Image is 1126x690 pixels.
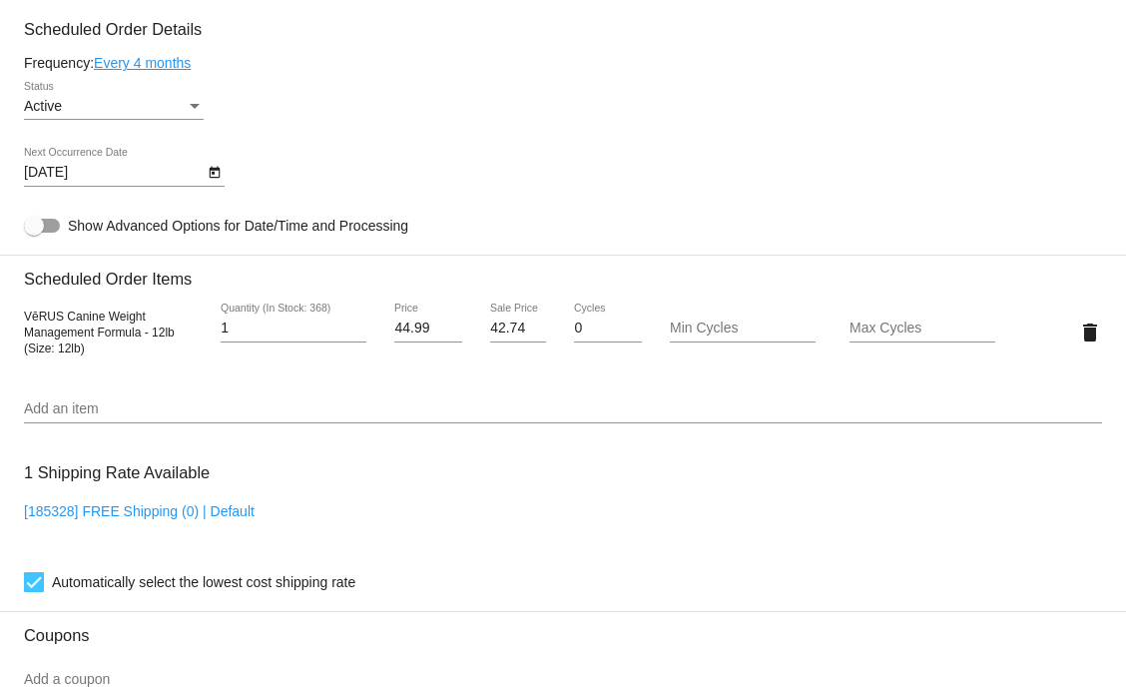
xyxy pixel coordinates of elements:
h3: Scheduled Order Items [24,255,1102,289]
input: Add an item [24,401,1102,417]
input: Min Cycles [670,321,816,337]
input: Max Cycles [849,321,995,337]
div: Frequency: [24,55,1102,71]
span: Show Advanced Options for Date/Time and Processing [68,216,408,236]
input: Next Occurrence Date [24,165,204,181]
mat-icon: delete [1078,321,1102,345]
span: Active [24,98,62,114]
span: VēRUS Canine Weight Management Formula - 12lb (Size: 12lb) [24,310,175,355]
input: Price [394,321,461,337]
a: [185328] FREE Shipping (0) | Default [24,503,255,519]
h3: Scheduled Order Details [24,20,1102,39]
h3: Coupons [24,611,1102,645]
span: Automatically select the lowest cost shipping rate [52,570,355,594]
button: Open calendar [204,161,225,182]
input: Quantity (In Stock: 368) [221,321,366,337]
a: Every 4 months [94,55,191,71]
mat-select: Status [24,99,204,115]
input: Add a coupon [24,672,1102,688]
input: Sale Price [490,321,546,337]
input: Cycles [574,321,641,337]
h3: 1 Shipping Rate Available [24,451,210,494]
